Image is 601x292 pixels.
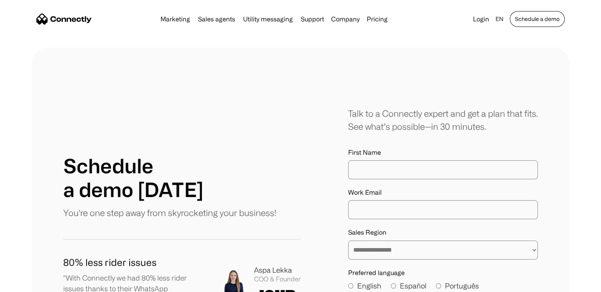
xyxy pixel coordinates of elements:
div: Talk to a Connectly expert and get a plan that fits. See what’s possible—in 30 minutes. [348,107,538,133]
input: Português [436,283,441,288]
label: English [348,281,381,291]
a: home [36,13,92,25]
h1: Schedule a demo [DATE] [63,154,203,201]
a: Marketing [157,16,193,22]
h1: 80% less rider issues [63,255,205,269]
div: Company [329,13,362,25]
ul: Language list [16,278,47,289]
div: en [492,13,508,25]
div: en [495,13,503,25]
a: Support [298,16,327,22]
a: Pricing [364,16,391,22]
a: Sales agents [195,16,238,22]
label: Español [391,281,426,291]
label: Português [436,281,479,291]
p: You're one step away from skyrocketing your business! [63,206,276,219]
input: English [348,283,353,288]
a: Schedule a demo [510,11,565,27]
a: Login [470,13,492,25]
label: First Name [348,149,538,156]
label: Work Email [348,189,538,196]
div: COO & Founder [254,275,301,283]
div: Company [331,13,360,25]
div: Aspa Lekka [254,265,301,275]
a: Utility messaging [240,16,296,22]
aside: Language selected: English [8,277,47,289]
input: Español [391,283,396,288]
label: Sales Region [348,229,538,236]
label: Preferred language [348,269,538,277]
